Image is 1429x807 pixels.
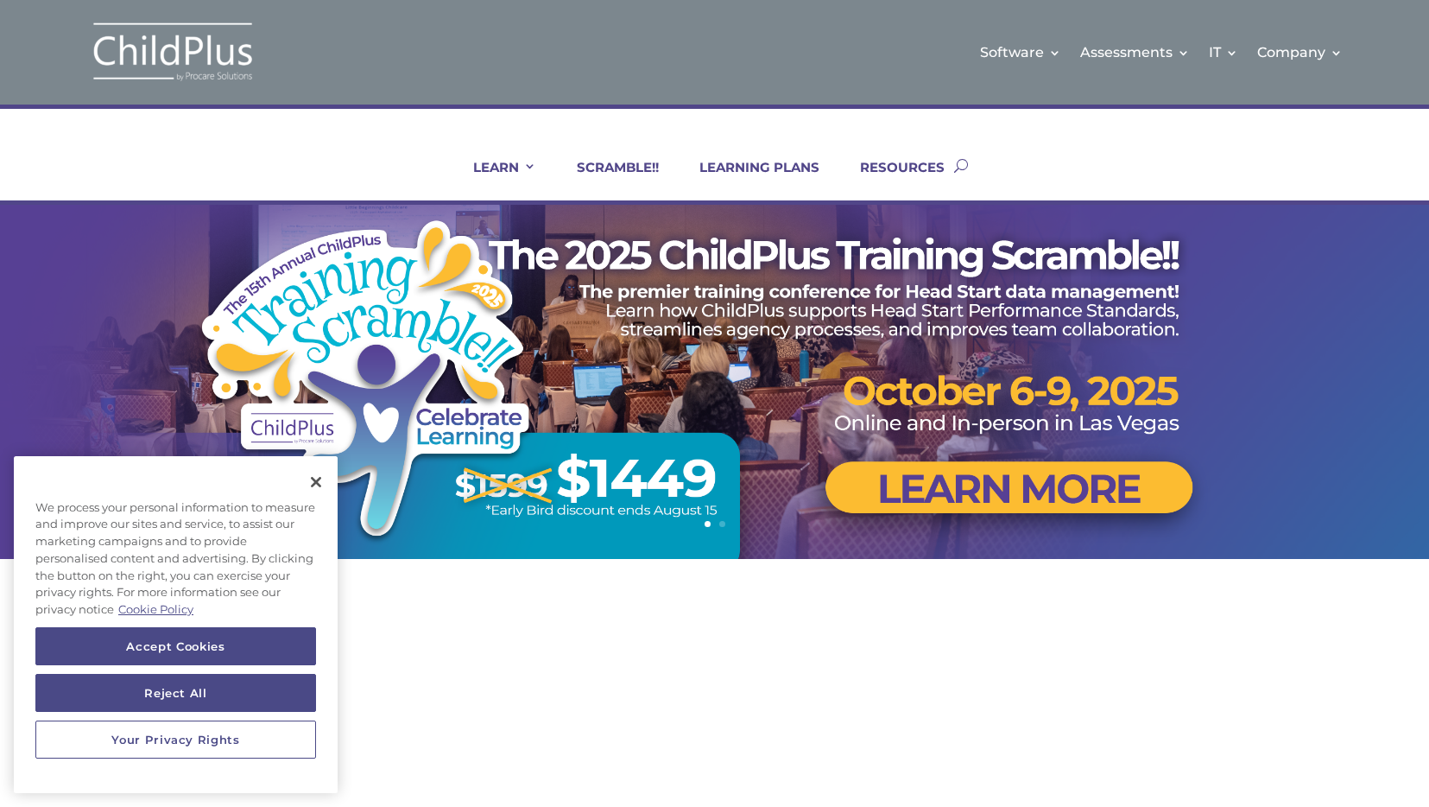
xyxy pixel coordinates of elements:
[838,159,945,200] a: RESOURCES
[719,521,725,527] a: 2
[1209,17,1238,87] a: IT
[35,721,316,759] button: Your Privacy Rights
[555,159,659,200] a: SCRAMBLE!!
[14,456,338,793] div: Privacy
[14,491,338,627] div: We process your personal information to measure and improve our sites and service, to assist our ...
[14,456,338,793] div: Cookie banner
[1257,17,1343,87] a: Company
[980,17,1061,87] a: Software
[452,159,536,200] a: LEARN
[118,602,193,616] a: More information about your privacy, opens in a new tab
[35,627,316,665] button: Accept Cookies
[1080,17,1190,87] a: Assessments
[35,674,316,712] button: Reject All
[162,624,1268,671] h1: More than one way to learn!
[678,159,819,200] a: LEARNING PLANS
[705,521,711,527] a: 1
[297,463,335,501] button: Close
